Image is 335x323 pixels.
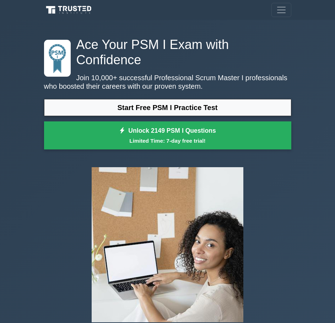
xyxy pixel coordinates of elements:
[44,99,291,116] a: Start Free PSM I Practice Test
[44,73,291,91] p: Join 10,000+ successful Professional Scrum Master I professionals who boosted their careers with ...
[271,3,291,17] button: Toggle navigation
[44,37,291,68] h1: Ace Your PSM I Exam with Confidence
[53,137,282,145] small: Limited Time: 7-day free trial!
[44,121,291,150] a: Unlock 2149 PSM I QuestionsLimited Time: 7-day free trial!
